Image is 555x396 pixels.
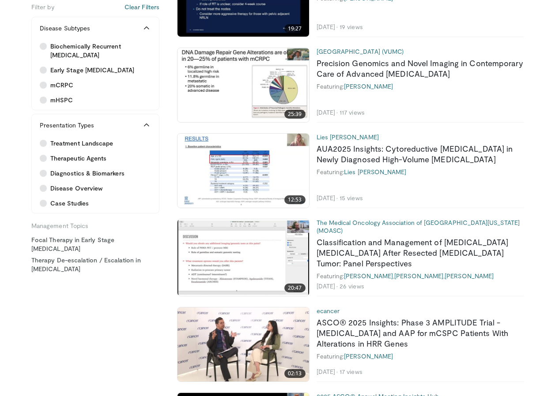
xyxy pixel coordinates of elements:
[317,144,513,164] a: AUA2025 Insights: Cytoreductive [MEDICAL_DATA] in Newly Diagnosed High-Volume [MEDICAL_DATA]
[177,134,309,208] img: ef6e0972-27b4-4326-bee2-975f7544f550.620x360_q85_upscale.jpg
[50,184,102,193] span: Disease Overview
[344,168,406,176] a: Lies [PERSON_NAME]
[317,133,379,141] a: Lies [PERSON_NAME]
[317,82,524,90] div: Featuring:
[177,48,309,122] img: e12e0fa7-cf0e-4f4c-8c14-53d9913d081b.620x360_q85_upscale.jpg
[317,58,523,78] a: Precision Genomics and Novel Imaging in Contemporary Care of Advanced [MEDICAL_DATA]
[31,235,159,253] a: Focal Therapy in Early Stage [MEDICAL_DATA]
[317,307,340,314] a: ecancer
[32,114,159,136] button: Presentation Types
[340,194,363,202] li: 15 views
[317,352,524,360] div: Featuring:
[317,168,524,176] div: Featuring:
[344,82,393,90] a: [PERSON_NAME]
[177,134,309,208] a: 12:53
[177,220,309,295] img: bfc03b90-c631-4dae-8296-61b03f7dd09e.620x360_q85_upscale.jpg
[394,272,443,280] a: [PERSON_NAME]
[284,110,306,119] span: 25:39
[177,307,309,381] img: bd70e841-e1d1-4e84-8fba-53af97375eb9.620x360_q85_upscale.jpg
[284,24,306,33] span: 19:27
[317,318,509,348] a: ASCO® 2025 Insights: Phase 3 AMPLITUDE Trial - [MEDICAL_DATA] and AAP for mCSPC Patients With Alt...
[177,48,309,122] a: 25:39
[50,139,113,148] span: Treatment Landscape
[317,23,338,31] li: [DATE]
[177,307,309,381] a: 02:13
[445,272,494,280] a: [PERSON_NAME]
[317,194,338,202] li: [DATE]
[340,108,365,116] li: 117 views
[340,282,364,290] li: 26 views
[31,256,159,273] a: Therapy De-escalation / Escalation in [MEDICAL_DATA]
[317,48,404,55] a: [GEOGRAPHIC_DATA] (VUMC)
[31,219,159,230] h5: Management Topics
[177,220,309,295] a: 20:47
[32,17,159,39] button: Disease Subtypes
[317,219,520,234] a: The Medical Oncology Association of [GEOGRAPHIC_DATA][US_STATE] (MOASC)
[50,81,73,90] span: mCRPC
[284,195,306,204] span: 12:53
[317,282,338,290] li: [DATE]
[317,237,509,268] a: Classification and Management of [MEDICAL_DATA] [MEDICAL_DATA] After Resected [MEDICAL_DATA] Tumo...
[284,284,306,292] span: 20:47
[317,272,524,280] div: Featuring: , ,
[340,368,362,376] li: 17 views
[50,154,106,163] span: Therapeutic Agents
[344,352,393,360] a: [PERSON_NAME]
[284,369,306,378] span: 02:13
[50,199,89,208] span: Case Studies
[125,3,159,11] button: Clear Filters
[50,66,134,75] span: Early Stage [MEDICAL_DATA]
[317,368,338,376] li: [DATE]
[50,42,151,60] span: Biochemically Recurrent [MEDICAL_DATA]
[50,169,125,178] span: Diagnostics & Biomarkers
[340,23,363,31] li: 19 views
[344,272,393,280] a: [PERSON_NAME]
[317,108,338,116] li: [DATE]
[50,96,73,105] span: mHSPC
